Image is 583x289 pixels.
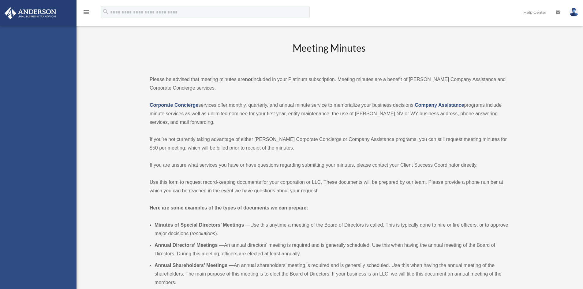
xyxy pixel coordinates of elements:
[155,263,234,268] b: Annual Shareholders’ Meetings —
[150,161,508,169] p: If you are unsure what services you have or have questions regarding submitting your minutes, ple...
[3,7,58,19] img: Anderson Advisors Platinum Portal
[150,75,508,92] p: Please be advised that meeting minutes are included in your Platinum subscription. Meeting minute...
[245,77,252,82] strong: not
[150,41,508,67] h2: Meeting Minutes
[150,135,508,152] p: If you’re not currently taking advantage of either [PERSON_NAME] Corporate Concierge or Company A...
[155,221,508,238] li: Use this anytime a meeting of the Board of Directors is called. This is typically done to hire or...
[150,205,308,210] strong: Here are some examples of the types of documents we can prepare:
[155,222,250,228] b: Minutes of Special Directors’ Meetings —
[569,8,578,17] img: User Pic
[192,231,215,236] em: resolutions
[83,9,90,16] i: menu
[155,261,508,287] li: An annual shareholders’ meeting is required and is generally scheduled. Use this when having the ...
[102,8,109,15] i: search
[150,178,508,195] p: Use this form to request record-keeping documents for your corporation or LLC. These documents wi...
[83,11,90,16] a: menu
[150,101,508,127] p: services offer monthly, quarterly, and annual minute service to memorialize your business decisio...
[155,241,508,258] li: An annual directors’ meeting is required and is generally scheduled. Use this when having the ann...
[155,243,224,248] b: Annual Directors’ Meetings —
[415,102,464,108] a: Company Assistance
[150,102,198,108] a: Corporate Concierge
